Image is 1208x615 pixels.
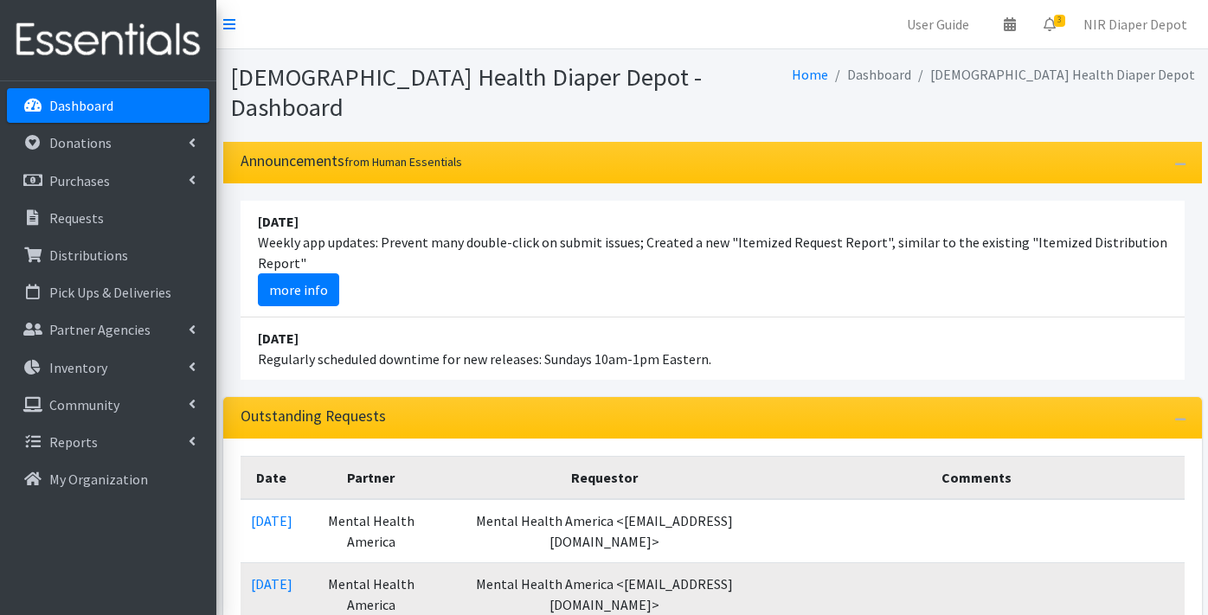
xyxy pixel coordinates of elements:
[893,7,983,42] a: User Guide
[769,457,1185,500] th: Comments
[7,462,209,496] a: My Organization
[241,457,303,500] th: Date
[49,284,171,301] p: Pick Ups & Deliveries
[241,201,1185,317] li: Weekly app updates: Prevent many double-click on submit issues; Created a new "Itemized Request R...
[7,125,209,160] a: Donations
[241,317,1185,380] li: Regularly scheduled downtime for new releases: Sundays 10am-1pm Eastern.
[7,312,209,347] a: Partner Agencies
[241,152,462,170] h3: Announcements
[7,350,209,385] a: Inventory
[911,62,1195,87] li: [DEMOGRAPHIC_DATA] Health Diaper Depot
[7,163,209,198] a: Purchases
[241,407,386,426] h3: Outstanding Requests
[49,321,151,338] p: Partner Agencies
[1070,7,1201,42] a: NIR Diaper Depot
[258,273,339,306] a: more info
[258,330,299,347] strong: [DATE]
[303,457,440,500] th: Partner
[7,425,209,459] a: Reports
[49,433,98,451] p: Reports
[49,471,148,488] p: My Organization
[251,575,292,593] a: [DATE]
[49,172,110,189] p: Purchases
[258,213,299,230] strong: [DATE]
[7,11,209,69] img: HumanEssentials
[230,62,706,122] h1: [DEMOGRAPHIC_DATA] Health Diaper Depot - Dashboard
[49,396,119,413] p: Community
[49,134,112,151] p: Donations
[49,209,104,227] p: Requests
[7,88,209,123] a: Dashboard
[440,457,768,500] th: Requestor
[828,62,911,87] li: Dashboard
[7,201,209,235] a: Requests
[792,66,828,83] a: Home
[440,499,768,563] td: Mental Health America <[EMAIL_ADDRESS][DOMAIN_NAME]>
[49,247,128,264] p: Distributions
[49,359,107,376] p: Inventory
[7,238,209,272] a: Distributions
[7,388,209,422] a: Community
[303,499,440,563] td: Mental Health America
[1054,15,1065,27] span: 3
[344,154,462,170] small: from Human Essentials
[49,97,113,114] p: Dashboard
[251,512,292,529] a: [DATE]
[7,275,209,310] a: Pick Ups & Deliveries
[1030,7,1070,42] a: 3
